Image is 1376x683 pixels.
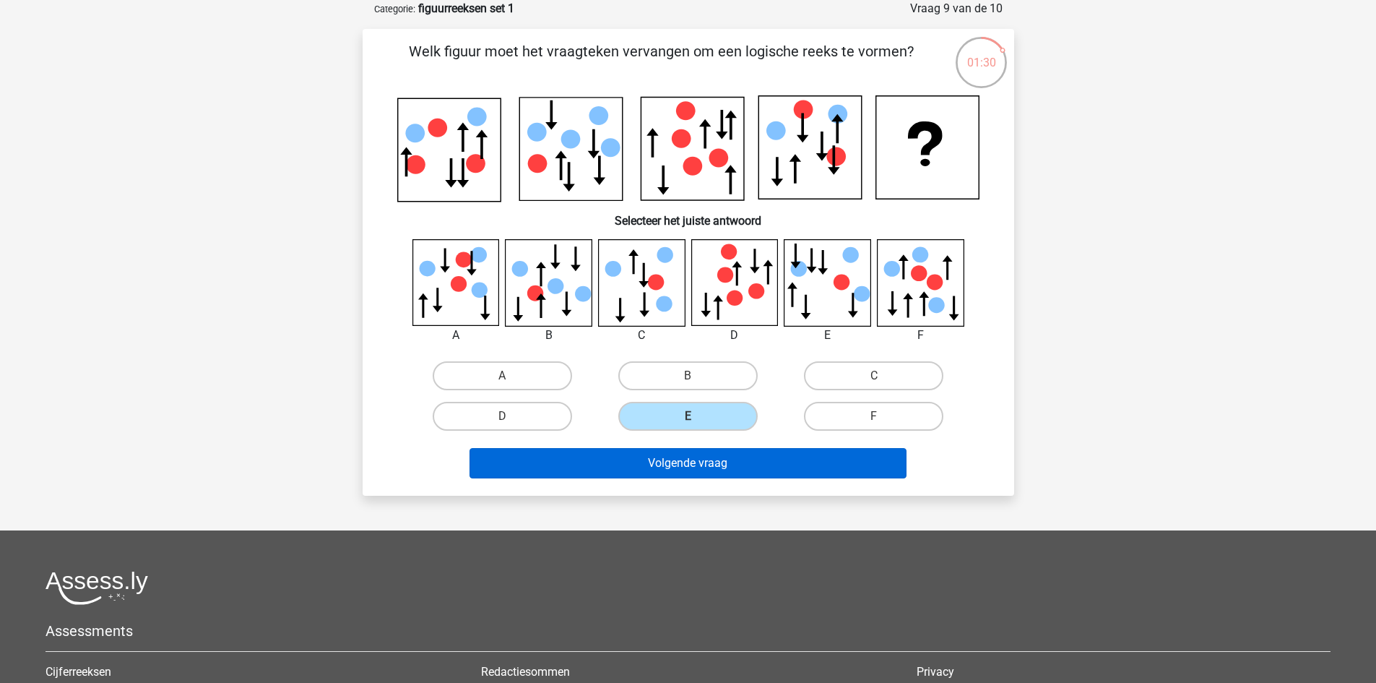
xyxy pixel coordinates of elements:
[402,327,511,344] div: A
[680,327,789,344] div: D
[804,402,943,431] label: F
[618,402,758,431] label: E
[386,40,937,84] p: Welk figuur moet het vraagteken vervangen om een logische reeks te vormen?
[386,202,991,228] h6: Selecteer het juiste antwoord
[470,448,906,478] button: Volgende vraag
[481,665,570,679] a: Redactiesommen
[418,1,514,15] strong: figuurreeksen set 1
[917,665,954,679] a: Privacy
[494,327,603,344] div: B
[374,4,415,14] small: Categorie:
[46,622,1330,640] h5: Assessments
[618,361,758,390] label: B
[46,665,111,679] a: Cijferreeksen
[773,327,882,344] div: E
[954,35,1008,72] div: 01:30
[46,571,148,605] img: Assessly logo
[804,361,943,390] label: C
[433,361,572,390] label: A
[433,402,572,431] label: D
[587,327,696,344] div: C
[866,327,975,344] div: F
